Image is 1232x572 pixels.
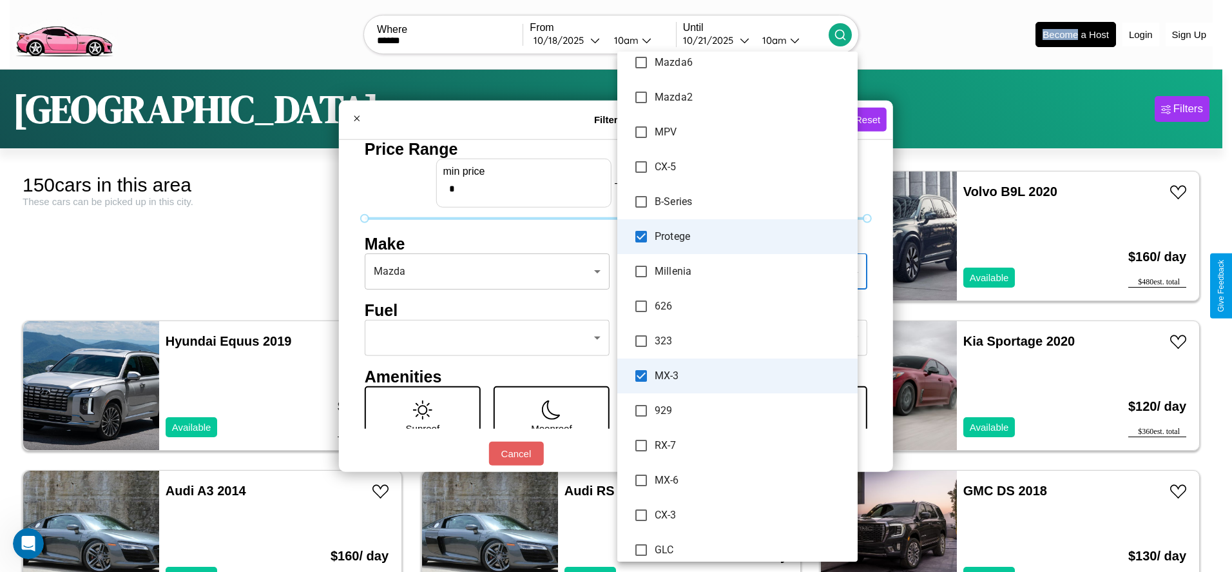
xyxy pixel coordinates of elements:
span: CX-3 [655,508,847,523]
div: Give Feedback [1217,260,1226,312]
iframe: Intercom live chat [13,528,44,559]
span: Millenia [655,264,847,279]
span: MPV [655,124,847,140]
span: CX-5 [655,159,847,175]
span: Mazda6 [655,55,847,70]
span: RX-7 [655,438,847,453]
span: 323 [655,333,847,349]
span: B-Series [655,194,847,210]
span: MX-6 [655,473,847,488]
span: MX-3 [655,368,847,384]
span: GLC [655,542,847,558]
span: 929 [655,403,847,419]
span: Protege [655,229,847,244]
span: Mazda2 [655,90,847,105]
span: 626 [655,299,847,314]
